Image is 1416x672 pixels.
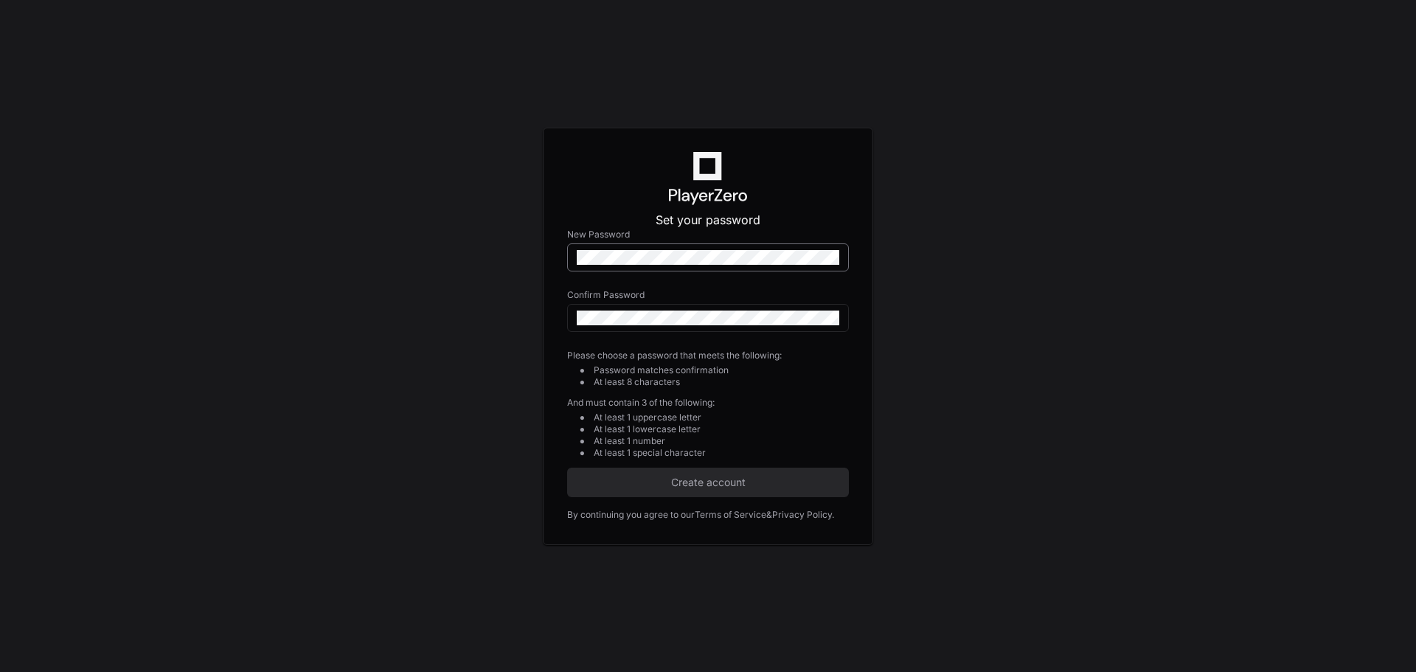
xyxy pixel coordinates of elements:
[567,211,849,229] p: Set your password
[567,229,849,240] label: New Password
[567,468,849,497] button: Create account
[567,350,849,361] div: Please choose a password that meets the following:
[567,289,849,301] label: Confirm Password
[594,376,849,388] div: At least 8 characters
[766,509,772,521] div: &
[567,475,849,490] span: Create account
[594,447,849,459] div: At least 1 special character
[567,509,695,521] div: By continuing you agree to our
[567,397,849,409] div: And must contain 3 of the following:
[594,423,849,435] div: At least 1 lowercase letter
[695,509,766,521] a: Terms of Service
[594,435,849,447] div: At least 1 number
[594,364,849,376] div: Password matches confirmation
[594,412,849,423] div: At least 1 uppercase letter
[772,509,834,521] a: Privacy Policy.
